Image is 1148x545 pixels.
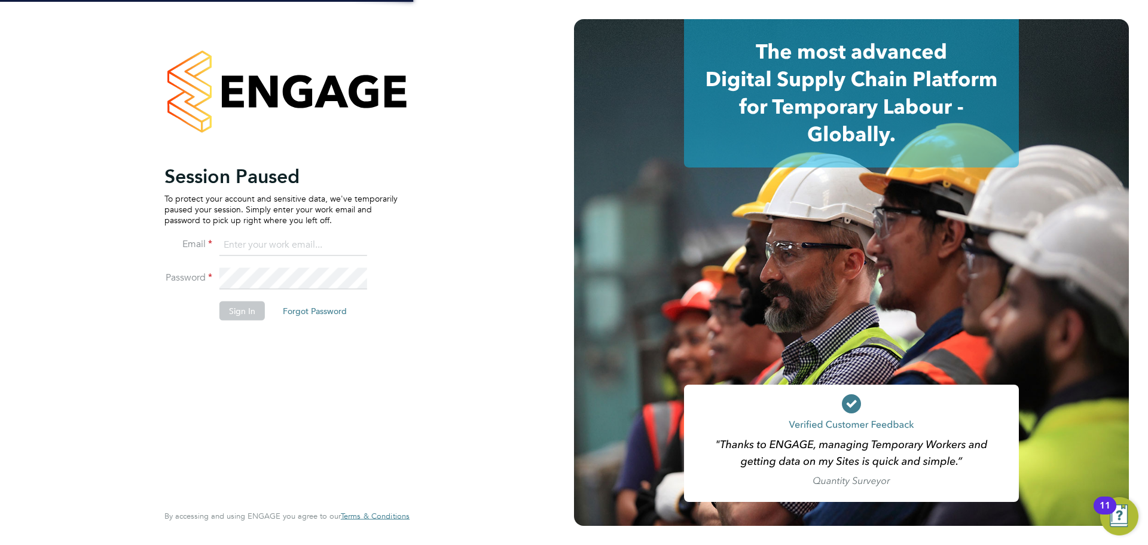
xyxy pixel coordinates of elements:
button: Sign In [219,301,265,320]
p: To protect your account and sensitive data, we've temporarily paused your session. Simply enter y... [164,193,398,226]
label: Password [164,271,212,284]
button: Open Resource Center, 11 new notifications [1100,497,1138,535]
div: 11 [1100,506,1110,521]
label: Email [164,238,212,250]
input: Enter your work email... [219,235,367,256]
span: By accessing and using ENGAGE you agree to our [164,511,410,521]
button: Forgot Password [273,301,356,320]
a: Terms & Conditions [341,511,410,521]
h2: Session Paused [164,164,398,188]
